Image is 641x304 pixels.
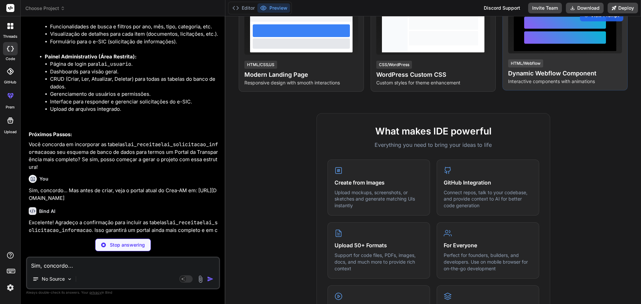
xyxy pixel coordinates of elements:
[335,241,423,249] h4: Upload 50+ Formats
[4,129,17,135] label: Upload
[3,34,17,39] label: threads
[50,23,219,31] li: Funcionalidades de busca e filtros por ano, mês, tipo, categoria, etc.
[4,79,16,85] label: GitHub
[528,3,562,13] button: Invite Team
[508,59,543,67] div: HTML/Webflow
[335,179,423,187] h4: Create from Images
[89,290,101,294] span: privacy
[508,69,622,78] h4: Dynamic Webflow Component
[328,124,539,138] h2: What makes IDE powerful
[376,61,412,69] div: CSS/WordPress
[50,90,219,98] li: Gerenciamento de usuários e permissões.
[29,187,219,202] p: Sim, concordo... Mas antes de criar, veja o portal atual do Crea-AM em: [URL][DOMAIN_NAME]
[376,70,490,79] h4: WordPress Custom CSS
[444,241,532,249] h4: For Everyone
[335,252,423,272] p: Support for code files, PDFs, images, docs, and much more to provide rich context
[444,179,532,187] h4: GitHub Integration
[444,189,532,209] p: Connect repos, talk to your codebase, and provide context to AI for better code generation
[45,53,137,60] strong: Painel Administrativo (Área Restrita):
[50,38,219,46] li: Formulário para o e-SIC (solicitação de informações).
[50,60,219,68] li: Página de login para .
[67,276,72,282] img: Pick Models
[244,61,277,69] div: HTML/CSS/JS
[197,275,204,283] img: attachment
[207,276,214,282] img: icon
[25,5,65,12] span: Choose Project
[50,68,219,76] li: Dashboards para visão geral.
[244,79,358,86] p: Responsive design with smooth interactions
[39,176,48,182] h6: You
[42,276,65,282] p: No Source
[508,78,622,85] p: Interactive components with animations
[50,30,219,38] li: Visualização de detalhes para cada item (documentos, licitações, etc.).
[257,3,290,13] button: Preview
[566,3,604,13] button: Download
[480,3,524,13] div: Discord Support
[29,141,219,171] p: Você concorda em incorporar as tabelas e ao seu esquema de banco de dados para termos um Portal d...
[230,3,257,13] button: Editor
[6,56,15,62] label: code
[50,105,219,113] li: Upload de arquivos integrado.
[244,70,358,79] h4: Modern Landing Page
[50,98,219,106] li: Interface para responder e gerenciar solicitações do e-SIC.
[608,3,638,13] button: Deploy
[125,141,158,148] code: lai_receita
[444,252,532,272] p: Perfect for founders, builders, and developers. Use on mobile browser for on-the-go development
[50,75,219,90] li: CRUD (Criar, Ler, Atualizar, Deletar) para todas as tabelas do banco de dados.
[29,131,72,137] strong: Próximos Passos:
[39,208,55,215] h6: Bind AI
[328,141,539,149] p: Everything you need to bring your ideas to life
[110,242,145,248] p: Stop answering
[167,219,200,226] code: lai_receita
[376,79,490,86] p: Custom styles for theme enhancement
[335,189,423,209] p: Upload mockups, screenshots, or sketches and generate matching UIs instantly
[5,282,16,293] img: settings
[26,289,220,296] p: Always double-check its answers. Your in Bind
[29,141,218,156] code: lai_solicitacao_informacao
[29,219,219,242] p: Excelente! Agradeço a confirmação para incluir as tabelas e . Isso garantirá um portal ainda mais...
[98,61,131,67] code: lai_usuario
[6,104,15,110] label: prem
